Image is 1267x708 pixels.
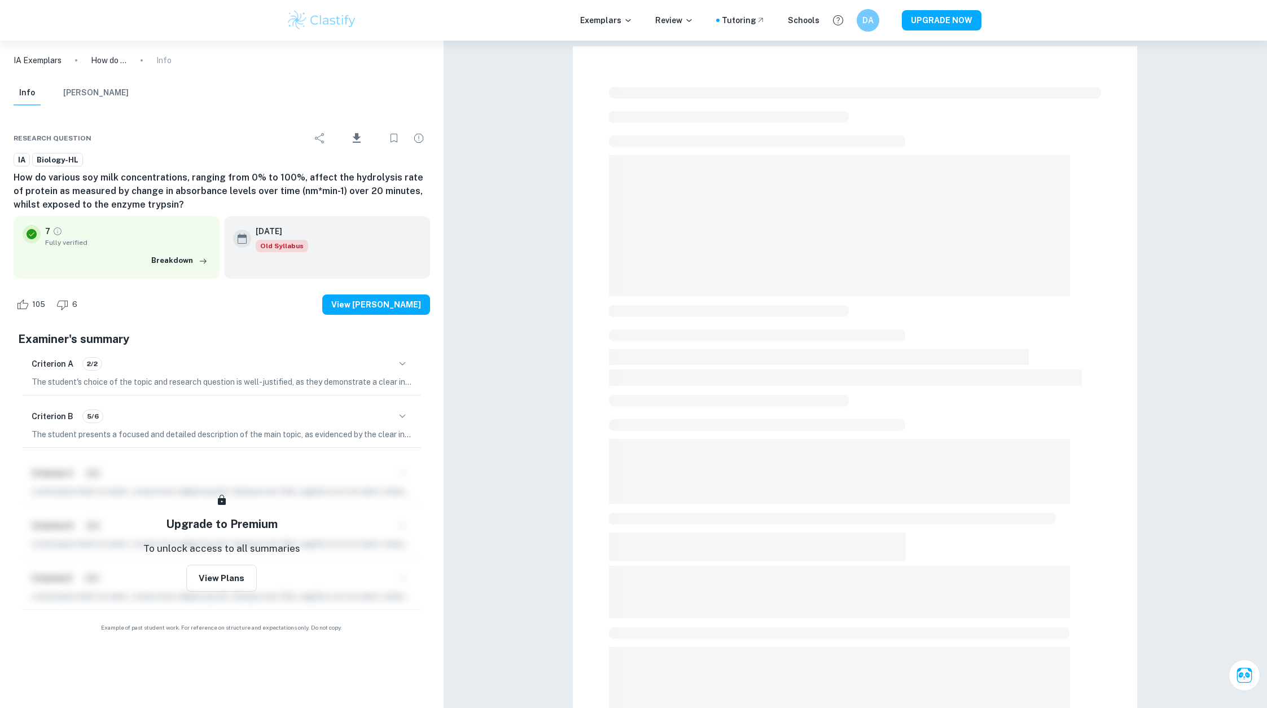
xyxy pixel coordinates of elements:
[32,428,412,441] p: The student presents a focused and detailed description of the main topic, as evidenced by the cl...
[63,81,129,105] button: [PERSON_NAME]
[52,226,63,236] a: Grade fully verified
[156,54,172,67] p: Info
[45,225,50,238] p: 7
[32,376,412,388] p: The student's choice of the topic and research question is well-justified, as they demonstrate a ...
[902,10,981,30] button: UPGRADE NOW
[256,240,308,252] div: Starting from the May 2025 session, the Biology IA requirements have changed. It's OK to refer to...
[580,14,633,27] p: Exemplars
[1229,659,1260,691] button: Ask Clai
[91,54,127,67] p: How do various soy milk concentrations, ranging from 0% to 100%, affect the hydrolysis rate of pr...
[54,296,84,314] div: Dislike
[148,252,211,269] button: Breakdown
[14,153,30,167] a: IA
[14,155,29,166] span: IA
[32,410,73,423] h6: Criterion B
[33,155,82,166] span: Biology-HL
[407,127,430,149] div: Report issue
[32,358,73,370] h6: Criterion A
[14,81,41,105] button: Info
[861,14,874,27] h6: DA
[14,54,62,67] a: IA Exemplars
[383,127,405,149] div: Bookmark
[286,9,358,32] img: Clastify logo
[14,296,51,314] div: Like
[14,623,430,632] span: Example of past student work. For reference on structure and expectations only. Do not copy.
[83,411,103,421] span: 5/6
[655,14,694,27] p: Review
[857,9,879,32] button: DA
[66,299,84,310] span: 6
[186,565,257,592] button: View Plans
[828,11,848,30] button: Help and Feedback
[26,299,51,310] span: 105
[256,225,299,238] h6: [DATE]
[722,14,765,27] a: Tutoring
[309,127,331,149] div: Share
[14,171,430,212] h6: How do various soy milk concentrations, ranging from 0% to 100%, affect the hydrolysis rate of pr...
[322,294,430,315] button: View [PERSON_NAME]
[143,542,300,556] p: To unlock access to all summaries
[334,124,380,153] div: Download
[14,133,91,143] span: Research question
[32,153,83,167] a: Biology-HL
[788,14,819,27] a: Schools
[256,240,308,252] span: Old Syllabus
[83,359,102,369] span: 2/2
[166,516,278,533] h5: Upgrade to Premium
[45,238,211,248] span: Fully verified
[18,331,426,348] h5: Examiner's summary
